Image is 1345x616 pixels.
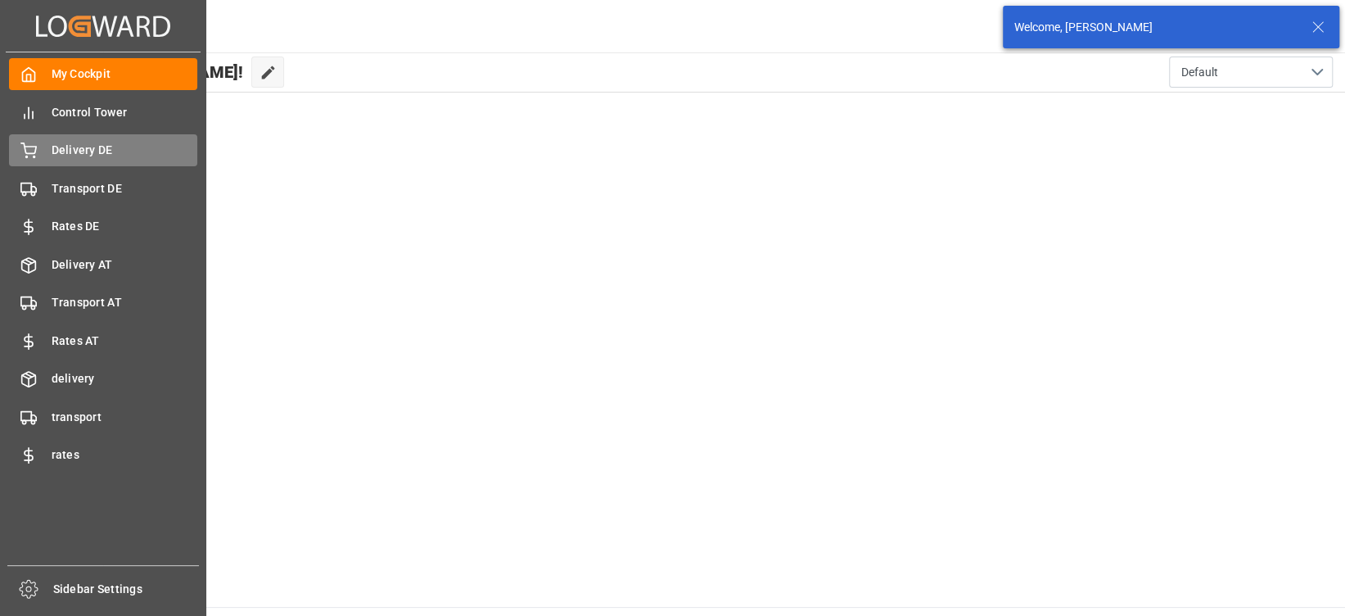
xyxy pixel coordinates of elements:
span: Control Tower [52,104,198,121]
span: delivery [52,370,198,387]
a: Delivery AT [9,248,197,280]
span: rates [52,446,198,464]
span: My Cockpit [52,66,198,83]
a: My Cockpit [9,58,197,90]
a: rates [9,439,197,471]
a: Transport AT [9,287,197,319]
span: Rates DE [52,218,198,235]
a: delivery [9,363,197,395]
span: Sidebar Settings [53,581,200,598]
span: Transport DE [52,180,198,197]
a: Rates DE [9,211,197,242]
a: Control Tower [9,96,197,128]
a: transport [9,401,197,433]
span: Delivery AT [52,256,198,274]
span: Rates AT [52,333,198,350]
span: transport [52,409,198,426]
button: open menu [1169,57,1333,88]
a: Delivery DE [9,134,197,166]
span: Default [1181,64,1218,81]
a: Transport DE [9,172,197,204]
span: Delivery DE [52,142,198,159]
span: Transport AT [52,294,198,311]
a: Rates AT [9,324,197,356]
div: Welcome, [PERSON_NAME] [1014,19,1296,36]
